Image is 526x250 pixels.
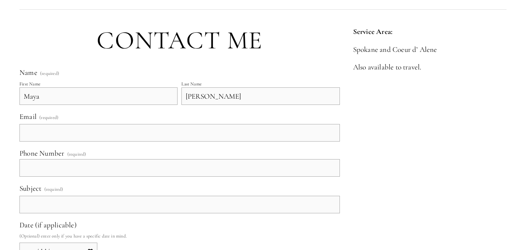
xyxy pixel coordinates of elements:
[19,27,340,55] h1: Contact Me
[67,152,86,156] span: (required)
[19,149,64,158] span: Phone Number
[353,44,507,55] p: Spokane and Coeur d’ Alene
[40,71,59,76] span: (required)
[181,81,202,87] div: Last Name
[44,184,63,194] span: (required)
[39,112,58,122] span: (required)
[353,27,392,36] strong: Service Area:
[19,231,340,241] p: (Optional) enter only if you have a specific date in mind.
[19,81,40,87] div: First Name
[19,112,37,121] span: Email
[19,68,37,77] span: Name
[353,62,507,73] p: Also available to travel.
[19,220,77,229] span: Date (if applicable)
[19,184,41,193] span: Subject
